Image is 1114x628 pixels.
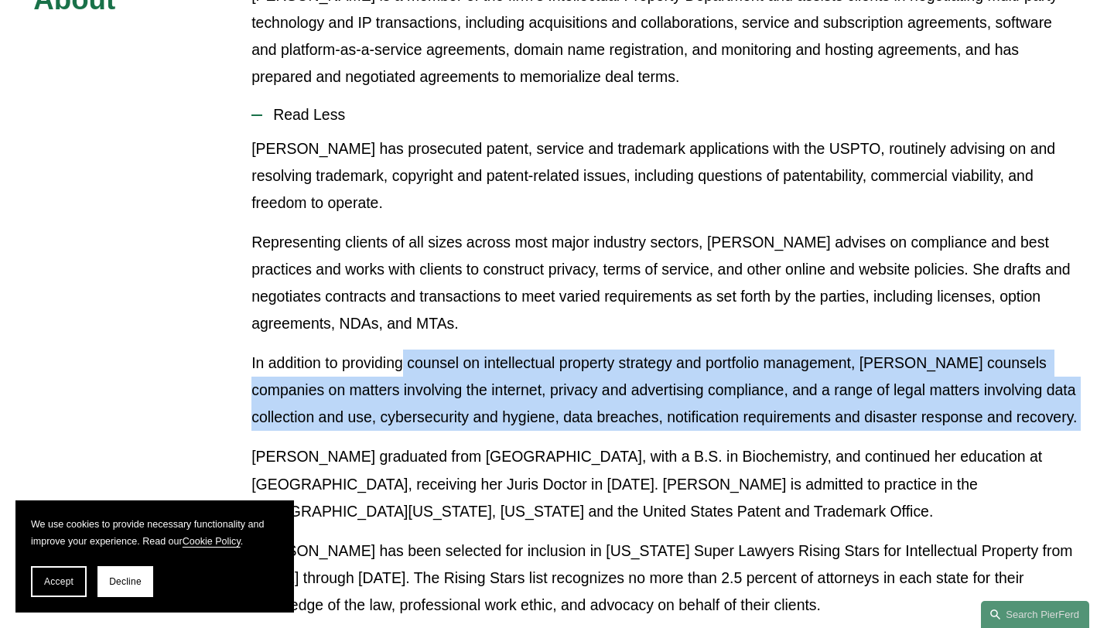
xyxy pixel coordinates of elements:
p: [PERSON_NAME] has prosecuted patent, service and trademark applications with the USPTO, routinely... [251,135,1081,217]
span: Read Less [262,106,1081,124]
section: Cookie banner [15,500,294,613]
button: Decline [97,566,153,597]
p: [PERSON_NAME] graduated from [GEOGRAPHIC_DATA], with a B.S. in Biochemistry, and continued her ed... [251,443,1081,524]
span: Accept [44,576,73,587]
a: Search this site [981,601,1089,628]
p: Representing clients of all sizes across most major industry sectors, [PERSON_NAME] advises on co... [251,229,1081,337]
button: Accept [31,566,87,597]
a: Cookie Policy [183,536,241,547]
span: Decline [109,576,142,587]
p: We use cookies to provide necessary functionality and improve your experience. Read our . [31,516,278,551]
button: Read Less [251,94,1081,135]
p: [PERSON_NAME] has been selected for inclusion in [US_STATE] Super Lawyers Rising Stars for Intell... [251,538,1081,619]
p: In addition to providing counsel on intellectual property strategy and portfolio management, [PER... [251,350,1081,431]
